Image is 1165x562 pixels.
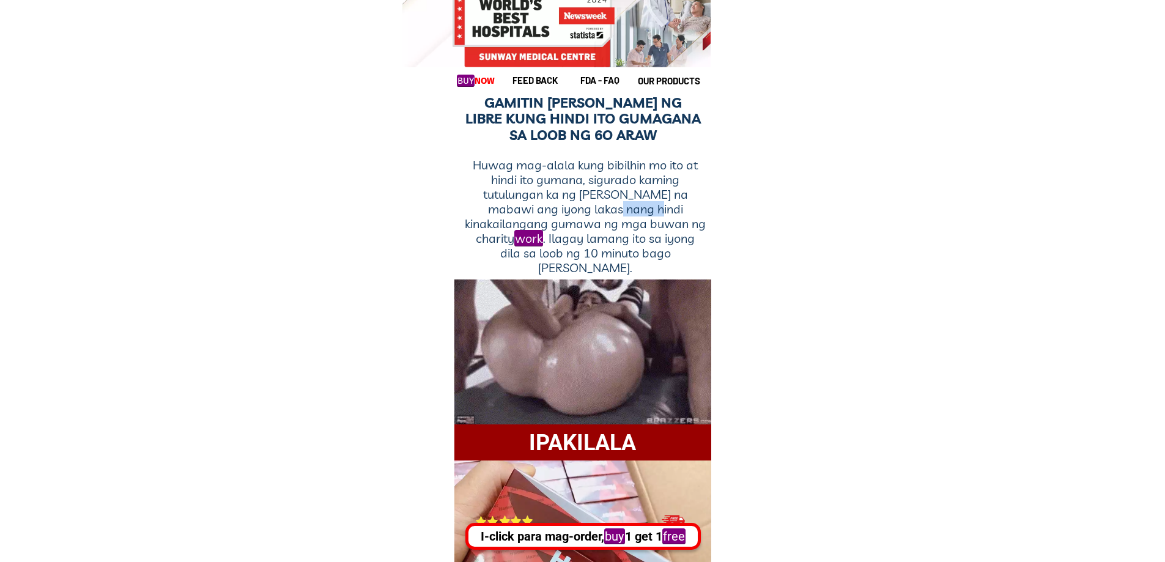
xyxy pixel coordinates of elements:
[458,75,475,87] mark: buy
[638,74,709,88] h1: our products
[472,527,700,545] div: I-click para mag-order, 1 get 1
[464,95,701,143] h1: GAMITIN [PERSON_NAME] NG LIBRE KUNG HINDI ITO GUMAGANA SA LOOB NG 6O ARAW
[580,73,649,87] h1: fda - FAQ
[607,528,627,544] mark: buy
[529,426,673,459] h1: ipakilala
[464,158,706,275] h1: Huwag mag-alala kung bibilhin mo ito at hindi ito gumana, sigurado kaming tutulungan ka ng [PERSO...
[664,528,687,544] mark: free
[514,230,543,246] mark: work
[512,73,579,87] h1: feed back
[458,74,495,88] h1: now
